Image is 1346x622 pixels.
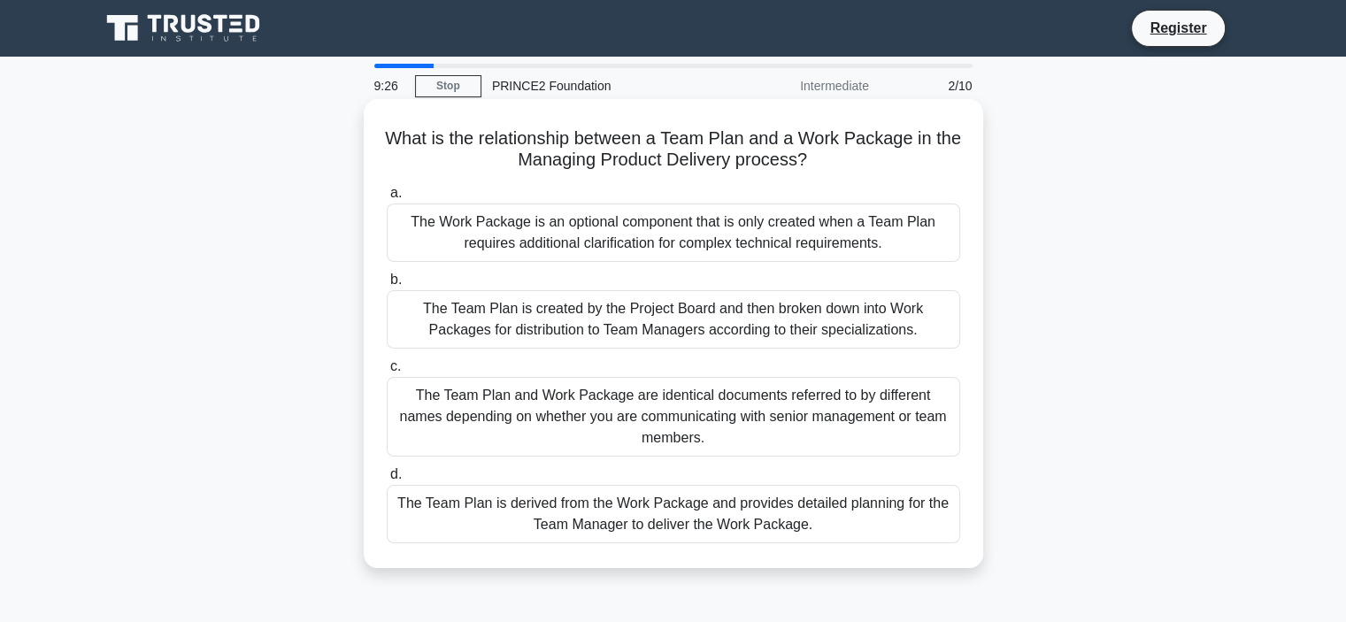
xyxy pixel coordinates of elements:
span: c. [390,358,401,373]
div: 9:26 [364,68,415,104]
div: The Team Plan is derived from the Work Package and provides detailed planning for the Team Manage... [387,485,960,543]
span: b. [390,272,402,287]
div: 2/10 [880,68,983,104]
div: Intermediate [725,68,880,104]
a: Register [1139,17,1217,39]
div: The Work Package is an optional component that is only created when a Team Plan requires addition... [387,203,960,262]
span: a. [390,185,402,200]
a: Stop [415,75,481,97]
div: PRINCE2 Foundation [481,68,725,104]
div: The Team Plan is created by the Project Board and then broken down into Work Packages for distrib... [387,290,960,349]
h5: What is the relationship between a Team Plan and a Work Package in the Managing Product Delivery ... [385,127,962,172]
div: The Team Plan and Work Package are identical documents referred to by different names depending o... [387,377,960,457]
span: d. [390,466,402,481]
